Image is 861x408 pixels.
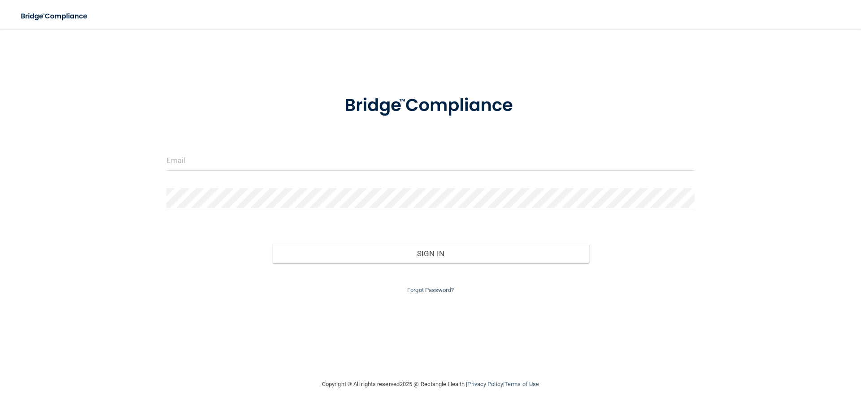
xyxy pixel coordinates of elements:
[326,82,535,129] img: bridge_compliance_login_screen.278c3ca4.svg
[13,7,96,26] img: bridge_compliance_login_screen.278c3ca4.svg
[166,150,695,171] input: Email
[467,381,503,387] a: Privacy Policy
[683,193,693,203] keeper-lock: Open Keeper Popup
[504,381,539,387] a: Terms of Use
[267,370,594,399] div: Copyright © All rights reserved 2025 @ Rectangle Health | |
[272,244,589,263] button: Sign In
[407,287,454,293] a: Forgot Password?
